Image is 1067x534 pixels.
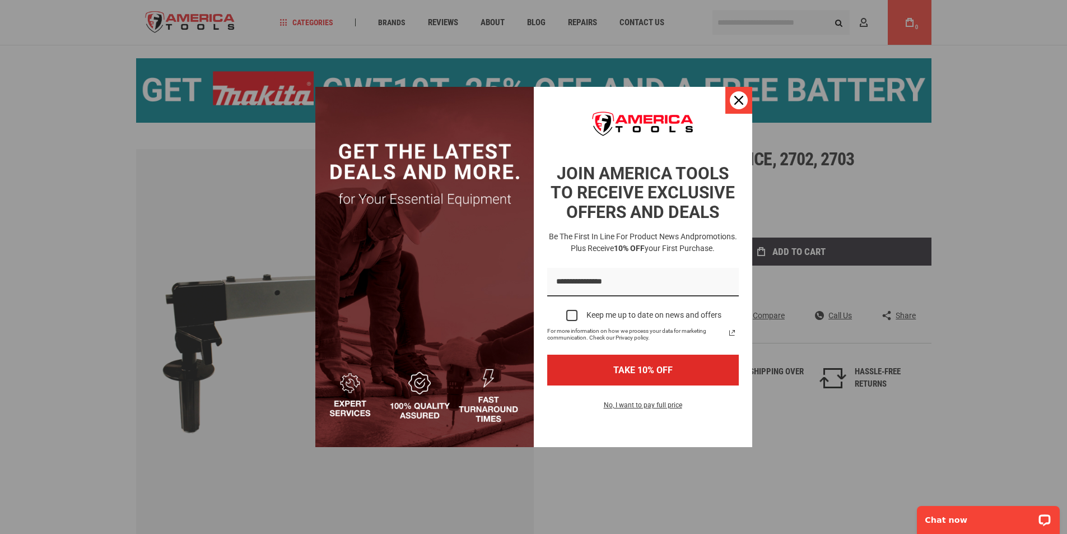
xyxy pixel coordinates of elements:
[547,355,739,386] button: TAKE 10% OFF
[547,328,725,341] span: For more information on how we process your data for marketing communication. Check our Privacy p...
[725,326,739,340] svg: link icon
[586,310,721,320] div: Keep me up to date on news and offers
[547,268,739,296] input: Email field
[910,499,1067,534] iframe: LiveChat chat widget
[734,96,743,105] svg: close icon
[725,326,739,340] a: Read our Privacy Policy
[551,164,735,222] strong: JOIN AMERICA TOOLS TO RECEIVE EXCLUSIVE OFFERS AND DEALS
[614,244,645,253] strong: 10% OFF
[725,87,752,114] button: Close
[595,399,691,418] button: No, I want to pay full price
[545,231,741,254] h3: Be the first in line for product news and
